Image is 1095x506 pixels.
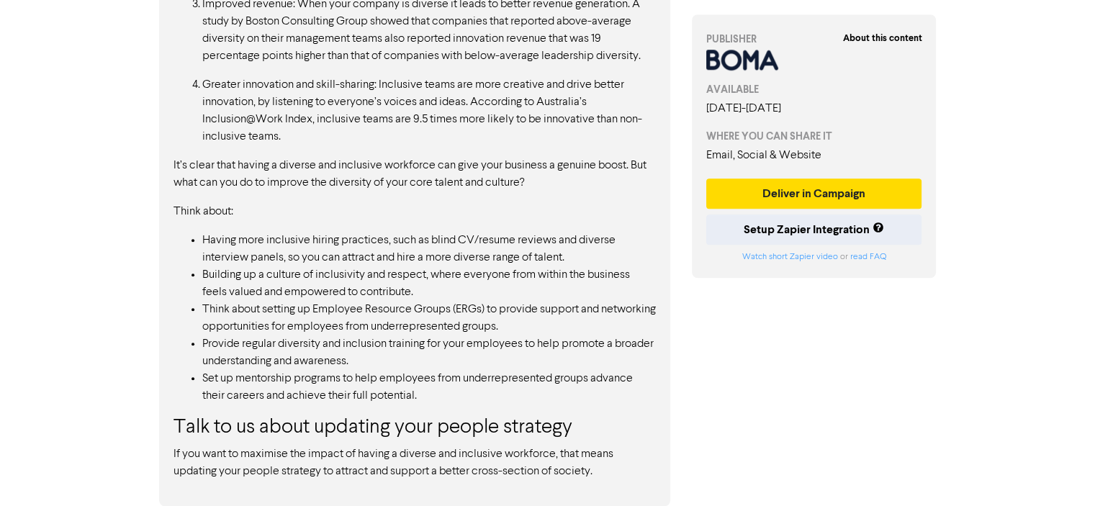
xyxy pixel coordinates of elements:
li: Set up mentorship programs to help employees from underrepresented groups advance their careers a... [202,370,656,405]
button: Setup Zapier Integration [706,214,922,245]
iframe: Chat Widget [1023,437,1095,506]
p: Greater innovation and skill-sharing: Inclusive teams are more creative and drive better innovati... [202,76,656,145]
p: It’s clear that having a diverse and inclusive workforce can give your business a genuine boost. ... [174,157,656,191]
strong: About this content [842,32,921,44]
li: Having more inclusive hiring practices, such as blind CV/resume reviews and diverse interview pan... [202,232,656,266]
div: AVAILABLE [706,82,922,97]
div: or [706,250,922,263]
div: WHERE YOU CAN SHARE IT [706,129,922,144]
li: Think about setting up Employee Resource Groups (ERGs) to provide support and networking opportun... [202,301,656,335]
div: Email, Social & Website [706,147,922,164]
button: Deliver in Campaign [706,179,922,209]
h3: Talk to us about updating your people strategy [174,416,656,441]
p: Think about: [174,203,656,220]
a: read FAQ [850,253,886,261]
p: If you want to maximise the impact of having a diverse and inclusive workforce, that means updati... [174,446,656,480]
li: Building up a culture of inclusivity and respect, where everyone from within the business feels v... [202,266,656,301]
div: [DATE] - [DATE] [706,100,922,117]
div: PUBLISHER [706,32,922,47]
a: Watch short Zapier video [742,253,837,261]
li: Provide regular diversity and inclusion training for your employees to help promote a broader und... [202,335,656,370]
